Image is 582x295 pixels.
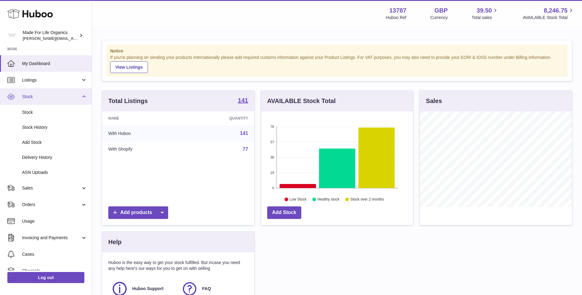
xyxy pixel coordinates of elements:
span: FAQ [202,286,211,292]
a: 39.50 Total sales [472,6,499,21]
span: ASN Uploads [22,170,87,175]
a: 77 [243,147,248,152]
div: Huboo Ref [386,15,407,21]
th: Name [102,111,184,125]
h3: Help [108,238,121,246]
strong: GBP [434,6,448,15]
div: Made For Life Organics [23,30,78,41]
div: Currency [430,15,448,21]
span: Usage [22,218,87,224]
a: Add products [108,206,168,219]
text: 57 [270,140,274,144]
h3: Total Listings [108,97,148,105]
strong: Notice [110,48,564,54]
a: 8,246.75 AVAILABLE Stock Total [523,6,575,21]
td: With Huboo [102,125,184,141]
span: Huboo Support [132,286,164,292]
h3: Sales [426,97,442,105]
td: With Shopify [102,141,184,157]
span: 8,246.75 [544,6,568,15]
span: 39.50 [476,6,492,15]
span: Total sales [472,15,499,21]
span: Channels [22,268,87,274]
img: geoff.winwood@madeforlifeorganics.com [7,31,17,40]
a: Log out [7,272,84,283]
th: Quantity [184,111,254,125]
p: Huboo is the easy way to get your stock fulfilled. But incase you need any help here's our ways f... [108,260,248,271]
span: Add Stock [22,140,87,145]
a: 141 [240,131,248,136]
span: Stock History [22,125,87,130]
span: AVAILABLE Stock Total [523,15,575,21]
text: 76 [270,125,274,128]
span: Delivery History [22,155,87,160]
span: Sales [22,185,81,191]
span: Stock [22,109,87,115]
span: [PERSON_NAME][EMAIL_ADDRESS][PERSON_NAME][DOMAIN_NAME] [23,36,156,41]
strong: 13787 [389,6,407,15]
text: 38 [270,155,274,159]
a: 141 [238,97,248,105]
span: My Dashboard [22,61,87,67]
span: Listings [22,77,81,83]
a: View Listings [110,61,148,73]
a: Add Stock [267,206,301,219]
text: 19 [270,171,274,174]
div: If you're planning on sending your products internationally please add required customs informati... [110,55,564,73]
span: Invoicing and Payments [22,235,81,241]
text: Low Stock [290,197,307,201]
text: Healthy stock [317,197,340,201]
text: 0 [272,186,274,190]
h3: AVAILABLE Stock Total [267,97,336,105]
strong: 141 [238,97,248,103]
span: Stock [22,94,81,100]
span: Cases [22,251,87,257]
span: Orders [22,202,81,208]
text: Stock over 2 months [350,197,384,201]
